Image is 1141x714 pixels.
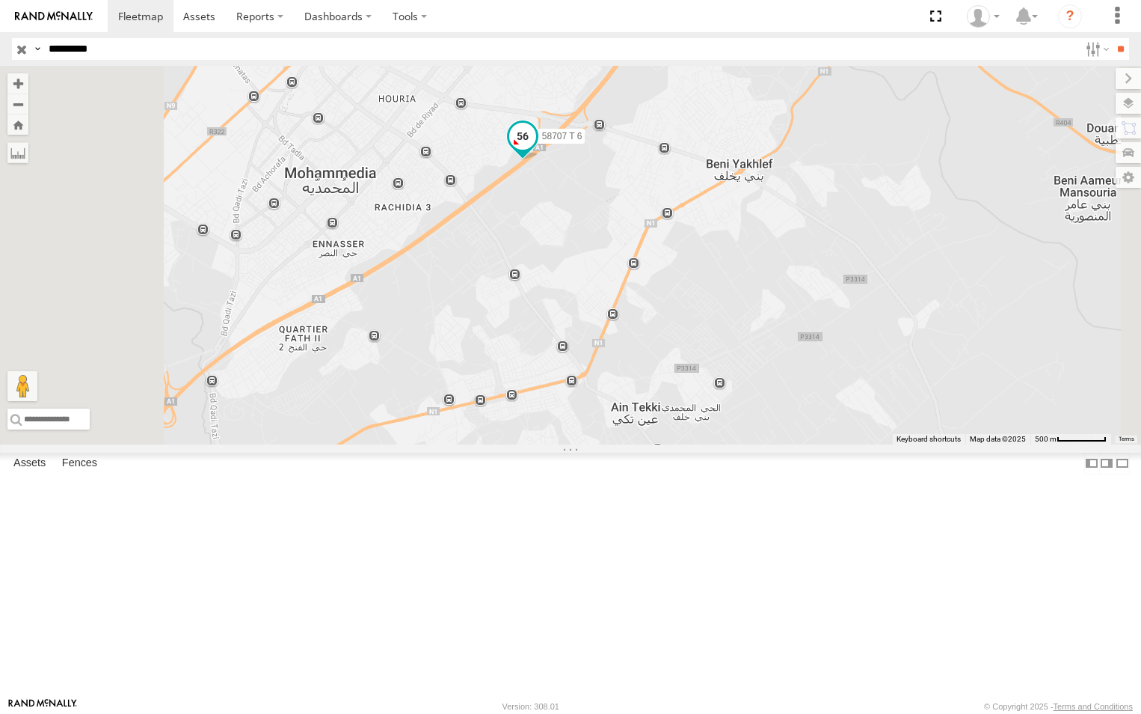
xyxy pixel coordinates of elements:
[7,73,28,94] button: Zoom in
[1054,702,1133,711] a: Terms and Conditions
[1058,4,1082,28] i: ?
[7,371,37,401] button: Drag Pegman onto the map to open Street View
[502,702,559,711] div: Version: 308.01
[542,131,582,141] span: 58707 T 6
[1099,453,1114,475] label: Dock Summary Table to the Right
[15,11,93,22] img: rand-logo.svg
[8,699,77,714] a: Visit our Website
[7,115,28,135] button: Zoom Home
[6,453,53,474] label: Assets
[7,94,28,115] button: Zoom out
[7,142,28,163] label: Measure
[1119,436,1134,442] a: Terms (opens in new tab)
[1035,435,1057,443] span: 500 m
[970,435,1026,443] span: Map data ©2025
[31,38,43,60] label: Search Query
[1030,434,1111,445] button: Map Scale: 500 m per 63 pixels
[896,434,961,445] button: Keyboard shortcuts
[1115,453,1130,475] label: Hide Summary Table
[1084,453,1099,475] label: Dock Summary Table to the Left
[1080,38,1112,60] label: Search Filter Options
[1116,167,1141,188] label: Map Settings
[55,453,105,474] label: Fences
[984,702,1133,711] div: © Copyright 2025 -
[962,5,1005,28] div: Younes Gaubi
